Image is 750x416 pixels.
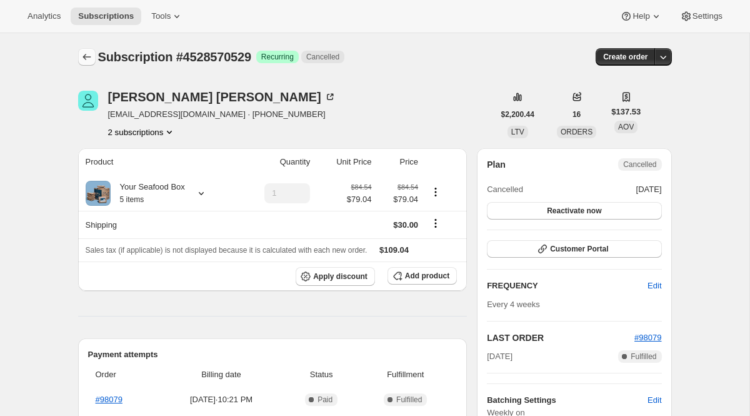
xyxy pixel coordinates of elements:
img: product img [86,181,111,206]
span: 16 [572,109,581,119]
span: Cancelled [306,52,339,62]
span: Customer Portal [550,244,608,254]
span: Tools [151,11,171,21]
span: [DATE] [636,183,662,196]
span: Sales tax (if applicable) is not displayed because it is calculated with each new order. [86,246,367,255]
a: #98079 [96,395,122,404]
th: Price [376,148,422,176]
button: Analytics [20,8,68,25]
button: Add product [387,267,457,285]
span: $30.00 [393,220,418,230]
div: [PERSON_NAME] [PERSON_NAME] [108,91,336,103]
span: Recurring [261,52,294,62]
span: Subscriptions [78,11,134,21]
button: Help [612,8,669,25]
h6: Batching Settings [487,394,647,407]
button: Subscriptions [78,48,96,66]
th: Product [78,148,237,176]
th: Unit Price [314,148,375,176]
button: Product actions [426,185,446,199]
h2: Plan [487,158,506,171]
small: $84.54 [351,183,371,191]
span: Edit [647,280,661,292]
button: Product actions [108,126,176,138]
span: Help [632,11,649,21]
h2: Payment attempts [88,348,457,361]
span: Fulfilled [396,395,422,405]
span: Fulfilled [631,352,656,362]
button: Edit [640,390,669,410]
button: Tools [144,8,191,25]
button: Shipping actions [426,216,446,230]
h2: LAST ORDER [487,332,634,344]
span: Billing date [161,368,281,381]
span: Fulfillment [361,368,449,381]
span: Apply discount [313,271,367,282]
span: Cancelled [623,160,656,170]
span: Cancelled [487,183,523,196]
button: $2,200.44 [494,106,542,123]
span: Reactivate now [547,206,601,216]
span: ORDERS [561,128,592,136]
span: [EMAIL_ADDRESS][DOMAIN_NAME] · [PHONE_NUMBER] [108,108,336,121]
button: Apply discount [296,267,375,286]
th: Quantity [237,148,314,176]
th: Order [88,361,158,388]
span: $79.04 [379,193,419,206]
span: $2,200.44 [501,109,534,119]
button: 16 [565,106,588,123]
span: $137.53 [611,106,641,118]
span: Casey Brennecke [78,91,98,111]
span: [DATE] [487,350,512,363]
div: Your Seafood Box [111,181,185,206]
button: Settings [672,8,730,25]
th: Shipping [78,211,237,238]
button: #98079 [634,332,661,344]
span: Create order [603,52,647,62]
span: Every 4 weeks [487,300,540,309]
button: Customer Portal [487,240,661,258]
small: $84.54 [397,183,418,191]
h2: FREQUENCY [487,280,647,292]
span: [DATE] · 10:21 PM [161,393,281,406]
span: Status [289,368,354,381]
span: LTV [511,128,524,136]
a: #98079 [634,333,661,342]
span: Edit [647,394,661,407]
span: Subscription #4528570529 [98,50,251,64]
span: Settings [692,11,722,21]
button: Create order [596,48,655,66]
button: Subscriptions [71,8,141,25]
span: Paid [317,395,332,405]
span: Analytics [27,11,61,21]
span: AOV [618,123,634,131]
span: Add product [405,271,449,281]
button: Reactivate now [487,202,661,220]
span: $79.04 [347,193,372,206]
span: $109.04 [379,245,409,255]
small: 5 items [120,195,144,204]
button: Edit [640,276,669,296]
